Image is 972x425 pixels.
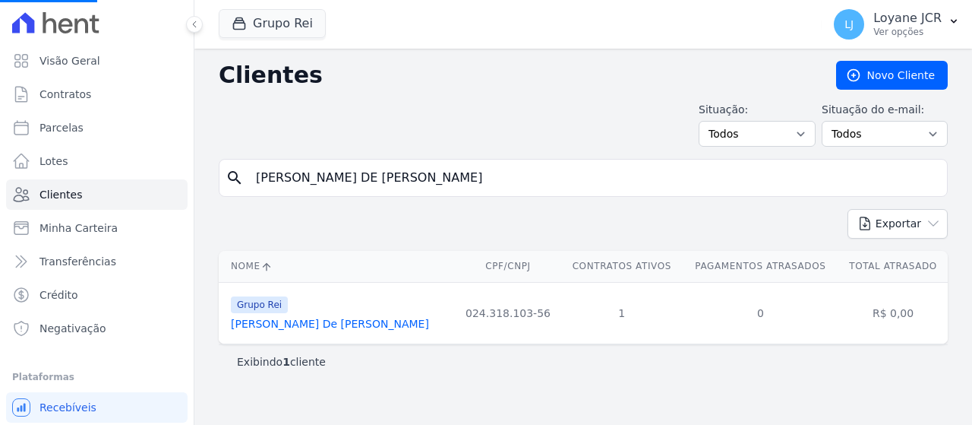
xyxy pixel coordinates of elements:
th: Pagamentos Atrasados [683,251,838,282]
p: Loyane JCR [873,11,942,26]
button: Exportar [847,209,948,239]
span: Grupo Rei [231,297,288,313]
a: Minha Carteira [6,213,188,243]
span: Negativação [39,321,106,336]
a: Clientes [6,179,188,210]
td: 024.318.103-56 [455,282,561,344]
span: Minha Carteira [39,220,118,236]
span: Transferências [39,254,116,269]
th: CPF/CNPJ [455,251,561,282]
b: 1 [282,356,290,368]
i: search [226,169,244,187]
a: Lotes [6,146,188,176]
span: Clientes [39,187,82,202]
a: Novo Cliente [836,61,948,90]
th: Nome [219,251,455,282]
input: Buscar por nome, CPF ou e-mail [247,163,941,193]
a: Contratos [6,79,188,109]
label: Situação: [699,102,816,118]
th: Total Atrasado [838,251,948,282]
a: Transferências [6,246,188,277]
span: LJ [844,19,854,30]
span: Lotes [39,154,68,169]
a: Visão Geral [6,46,188,76]
div: Plataformas [12,368,181,386]
h2: Clientes [219,62,812,89]
td: R$ 0,00 [838,282,948,344]
span: Visão Geral [39,53,100,68]
a: [PERSON_NAME] De [PERSON_NAME] [231,318,429,330]
span: Parcelas [39,120,84,135]
a: Recebíveis [6,392,188,423]
span: Recebíveis [39,400,96,415]
p: Ver opções [873,26,942,38]
a: Parcelas [6,113,188,143]
span: Contratos [39,87,91,102]
p: Exibindo cliente [237,354,326,369]
a: Crédito [6,280,188,310]
button: LJ Loyane JCR Ver opções [822,3,972,46]
td: 0 [683,282,838,344]
label: Situação do e-mail: [822,102,948,118]
span: Crédito [39,287,78,303]
a: Negativação [6,313,188,344]
th: Contratos Ativos [561,251,683,282]
td: 1 [561,282,683,344]
button: Grupo Rei [219,9,326,38]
